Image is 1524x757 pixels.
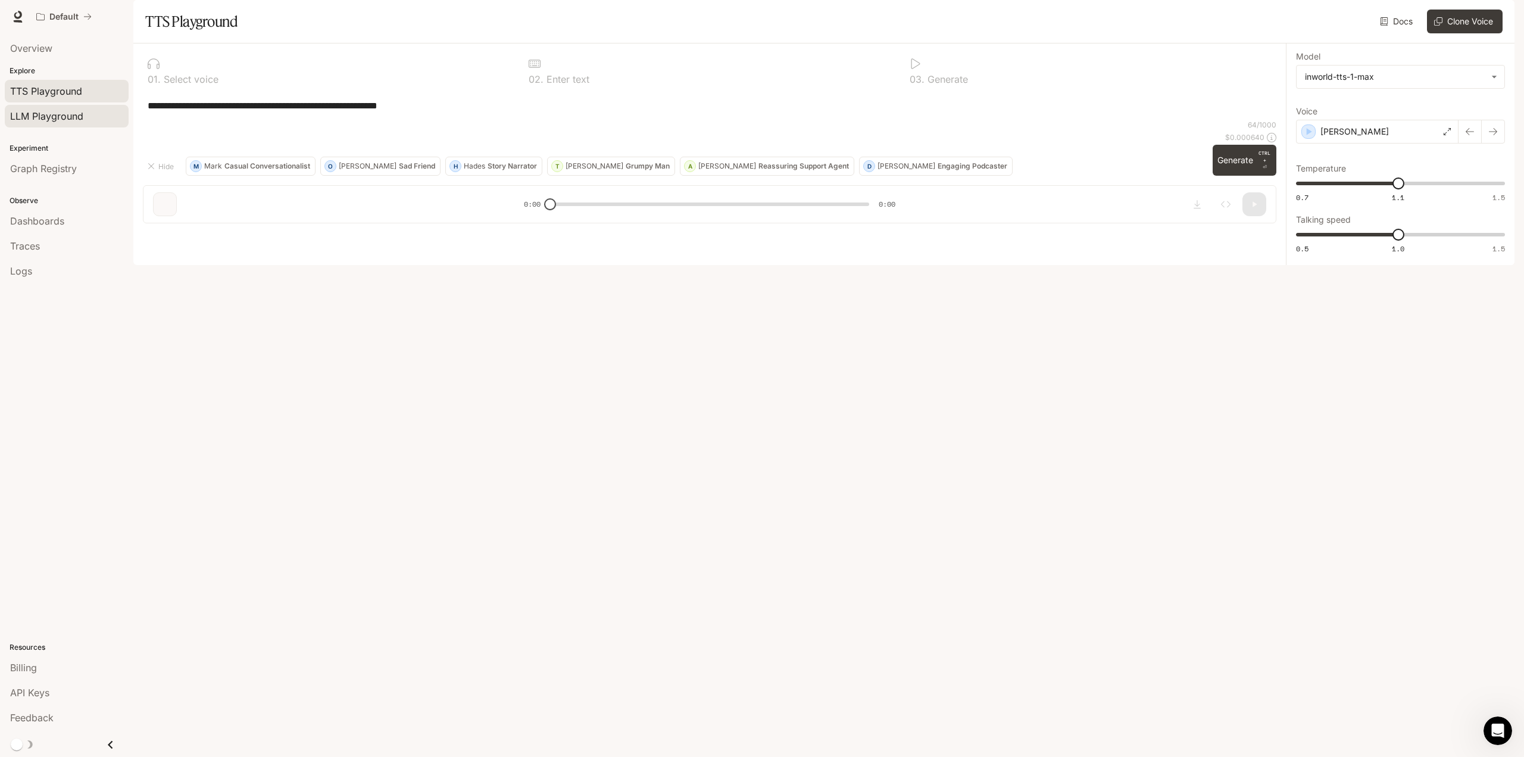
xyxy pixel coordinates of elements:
p: [PERSON_NAME] [877,163,935,170]
button: MMarkCasual Conversationalist [186,157,316,176]
p: [PERSON_NAME] [339,163,396,170]
span: 1.5 [1492,192,1505,203]
p: Select voice [161,74,218,84]
p: 64 / 1000 [1248,120,1276,130]
p: Hades [464,163,485,170]
p: Casual Conversationalist [224,163,310,170]
p: Generate [925,74,968,84]
p: [PERSON_NAME] [566,163,623,170]
div: A [685,157,695,176]
span: 0.5 [1296,244,1308,254]
p: Grumpy Man [626,163,670,170]
h1: TTS Playground [145,10,238,33]
p: 0 2 . [529,74,544,84]
button: T[PERSON_NAME]Grumpy Man [547,157,675,176]
p: Story Narrator [488,163,537,170]
p: ⏎ [1258,149,1272,171]
div: T [552,157,563,176]
button: All workspaces [31,5,97,29]
button: D[PERSON_NAME]Engaging Podcaster [859,157,1013,176]
iframe: Intercom live chat [1484,716,1512,745]
div: H [450,157,461,176]
div: inworld-tts-1-max [1297,66,1504,88]
p: Enter text [544,74,589,84]
p: Model [1296,52,1320,61]
p: Mark [204,163,222,170]
p: Voice [1296,107,1317,116]
p: [PERSON_NAME] [1320,126,1389,138]
p: Sad Friend [399,163,435,170]
button: HHadesStory Narrator [445,157,542,176]
a: Docs [1378,10,1417,33]
p: 0 1 . [148,74,161,84]
p: CTRL + [1258,149,1272,164]
button: O[PERSON_NAME]Sad Friend [320,157,441,176]
div: M [190,157,201,176]
button: A[PERSON_NAME]Reassuring Support Agent [680,157,854,176]
span: 1.0 [1392,244,1404,254]
div: inworld-tts-1-max [1305,71,1485,83]
button: Hide [143,157,181,176]
p: Talking speed [1296,216,1351,224]
span: 0.7 [1296,192,1308,203]
button: GenerateCTRL +⏎ [1213,145,1276,176]
p: 0 3 . [910,74,925,84]
span: 1.5 [1492,244,1505,254]
p: Engaging Podcaster [938,163,1007,170]
button: Clone Voice [1427,10,1503,33]
p: [PERSON_NAME] [698,163,756,170]
p: Default [49,12,79,22]
p: Reassuring Support Agent [758,163,849,170]
span: 1.1 [1392,192,1404,203]
p: $ 0.000640 [1225,132,1264,142]
div: D [864,157,875,176]
div: O [325,157,336,176]
p: Temperature [1296,164,1346,173]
